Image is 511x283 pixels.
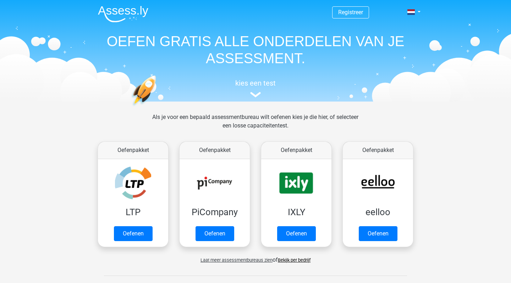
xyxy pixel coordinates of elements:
img: assessment [250,92,261,97]
div: Als je voor een bepaald assessmentbureau wilt oefenen kies je die hier, of selecteer een losse ca... [147,113,364,138]
div: of [92,250,419,264]
span: Laat meer assessmentbureaus zien [200,257,273,263]
a: Oefenen [277,226,316,241]
h1: OEFEN GRATIS ALLE ONDERDELEN VAN JE ASSESSMENT. [92,33,419,67]
a: Oefenen [114,226,153,241]
a: Registreer [338,9,363,16]
a: Oefenen [196,226,234,241]
a: Bekijk per bedrijf [278,257,311,263]
h5: kies een test [92,79,419,87]
img: Assessly [98,6,148,22]
img: oefenen [131,75,183,140]
a: Oefenen [359,226,397,241]
a: kies een test [92,79,419,98]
